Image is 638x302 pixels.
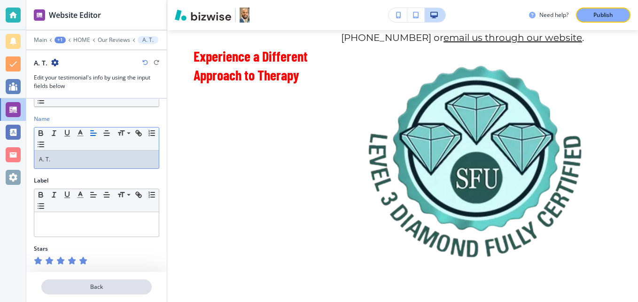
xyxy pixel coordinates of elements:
[73,37,90,43] button: HOME
[443,32,582,43] u: email us through our website
[593,11,613,19] p: Publish
[443,32,584,43] a: email us through our website.
[34,9,45,21] img: editor icon
[49,9,101,21] h2: Website Editor
[34,245,48,253] h2: Stars
[175,9,231,21] img: Bizwise Logo
[194,48,311,83] span: Experience a Different Approach to Therapy
[42,283,151,291] p: Back
[142,37,154,43] p: A. T.
[576,8,630,23] button: Publish
[34,58,47,68] h2: A. T.
[39,155,154,164] p: A. T.
[41,279,152,294] button: Back
[138,36,158,44] button: A. T.
[341,65,612,263] img: ee080fee0e3e05128f9a12ca1c8955f7.webp
[98,37,130,43] button: Our Reviews
[34,73,159,90] h3: Edit your testimonial's info by using the input fields below
[240,8,249,23] img: Your Logo
[54,37,66,43] button: +1
[34,115,50,123] h2: Name
[34,176,48,185] h2: Label
[539,11,568,19] h3: Need help?
[34,37,47,43] button: Main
